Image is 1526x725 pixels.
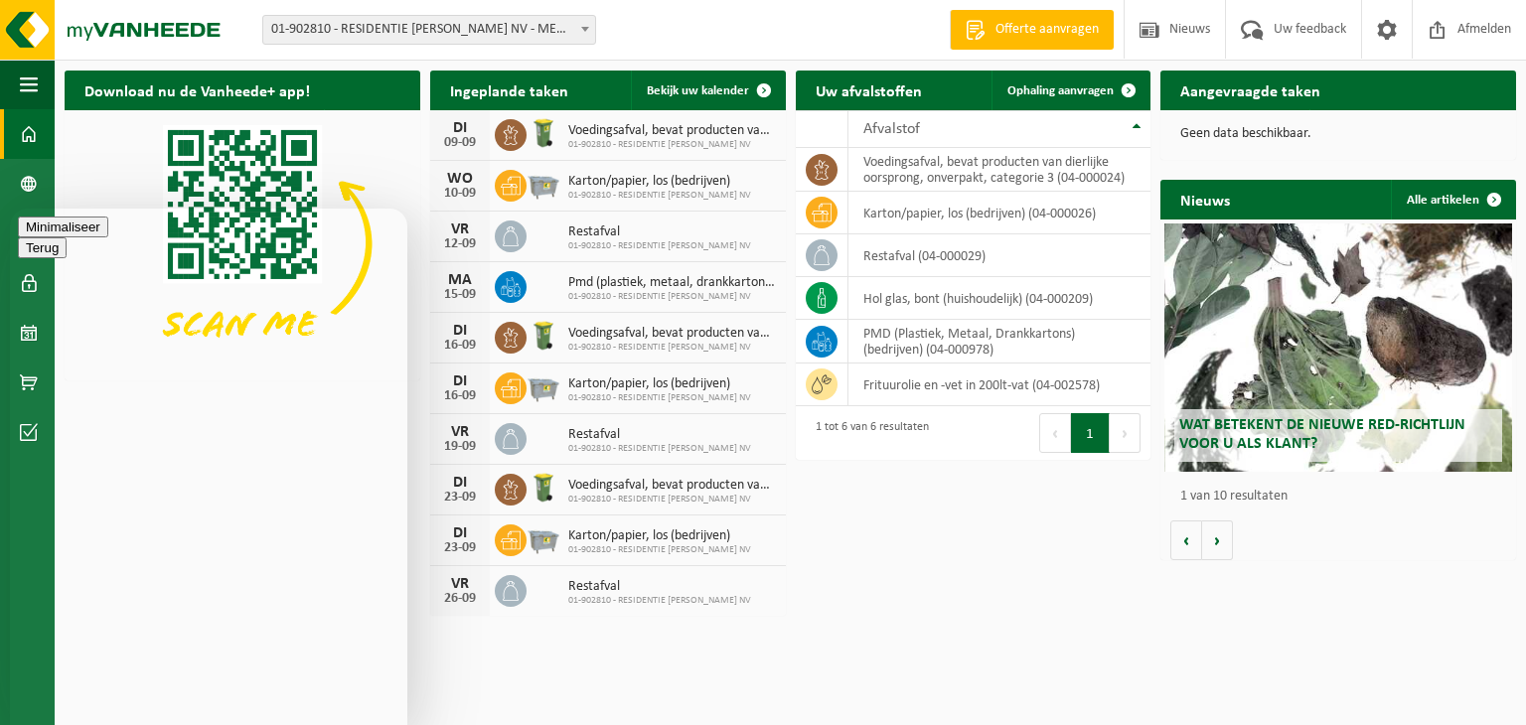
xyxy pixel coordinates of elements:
[440,592,480,606] div: 26-09
[568,443,751,455] span: 01-902810 - RESIDENTIE [PERSON_NAME] NV
[1039,413,1071,453] button: Previous
[848,363,1151,406] td: Frituurolie en -vet in 200lt-vat (04-002578)
[440,339,480,353] div: 16-09
[848,320,1151,363] td: PMD (Plastiek, Metaal, Drankkartons) (bedrijven) (04-000978)
[647,84,749,97] span: Bekijk uw kalender
[440,272,480,288] div: MA
[568,240,751,252] span: 01-902810 - RESIDENTIE [PERSON_NAME] NV
[65,71,330,109] h2: Download nu de Vanheede+ app!
[1160,71,1340,109] h2: Aangevraagde taken
[440,424,480,440] div: VR
[527,319,560,353] img: WB-0140-HPE-GN-50
[568,190,751,202] span: 01-902810 - RESIDENTIE [PERSON_NAME] NV
[568,376,751,392] span: Karton/papier, los (bedrijven)
[950,10,1114,50] a: Offerte aanvragen
[262,15,596,45] span: 01-902810 - RESIDENTIE MARIE-ASTRID NV - MENEN
[991,20,1104,40] span: Offerte aanvragen
[631,71,784,110] a: Bekijk uw kalender
[440,525,480,541] div: DI
[263,16,595,44] span: 01-902810 - RESIDENTIE MARIE-ASTRID NV - MENEN
[527,116,560,150] img: WB-0140-HPE-GN-50
[568,326,776,342] span: Voedingsafval, bevat producten van dierlijke oorsprong, onverpakt, categorie 3
[527,167,560,201] img: WB-2500-GAL-GY-01
[568,342,776,354] span: 01-902810 - RESIDENTIE [PERSON_NAME] NV
[848,277,1151,320] td: hol glas, bont (huishoudelijk) (04-000209)
[1160,180,1250,218] h2: Nieuws
[440,475,480,491] div: DI
[440,440,480,454] div: 19-09
[440,389,480,403] div: 16-09
[796,71,942,109] h2: Uw afvalstoffen
[848,234,1151,277] td: restafval (04-000029)
[568,174,751,190] span: Karton/papier, los (bedrijven)
[568,544,751,556] span: 01-902810 - RESIDENTIE [PERSON_NAME] NV
[1391,180,1514,219] a: Alle artikelen
[1180,490,1506,504] p: 1 van 10 resultaten
[440,187,480,201] div: 10-09
[1170,520,1202,560] button: Vorige
[1071,413,1110,453] button: 1
[10,209,407,725] iframe: chat widget
[440,541,480,555] div: 23-09
[848,192,1151,234] td: karton/papier, los (bedrijven) (04-000026)
[65,110,420,376] img: Download de VHEPlus App
[568,595,751,607] span: 01-902810 - RESIDENTIE [PERSON_NAME] NV
[440,237,480,251] div: 12-09
[568,392,751,404] span: 01-902810 - RESIDENTIE [PERSON_NAME] NV
[440,171,480,187] div: WO
[527,471,560,505] img: WB-0140-HPE-GN-50
[568,123,776,139] span: Voedingsafval, bevat producten van dierlijke oorsprong, onverpakt, categorie 3
[1180,127,1496,141] p: Geen data beschikbaar.
[430,71,588,109] h2: Ingeplande taken
[568,275,776,291] span: Pmd (plastiek, metaal, drankkartons) (bedrijven)
[568,579,751,595] span: Restafval
[527,521,560,555] img: WB-2500-GAL-GY-01
[440,491,480,505] div: 23-09
[806,411,929,455] div: 1 tot 6 van 6 resultaten
[568,478,776,494] span: Voedingsafval, bevat producten van dierlijke oorsprong, onverpakt, categorie 3
[568,224,751,240] span: Restafval
[1179,417,1465,452] span: Wat betekent de nieuwe RED-richtlijn voor u als klant?
[440,120,480,136] div: DI
[1202,520,1233,560] button: Volgende
[440,323,480,339] div: DI
[992,71,1148,110] a: Ophaling aanvragen
[1110,413,1141,453] button: Next
[440,288,480,302] div: 15-09
[568,427,751,443] span: Restafval
[527,369,560,403] img: WB-2500-GAL-GY-01
[568,528,751,544] span: Karton/papier, los (bedrijven)
[568,291,776,303] span: 01-902810 - RESIDENTIE [PERSON_NAME] NV
[1007,84,1114,97] span: Ophaling aanvragen
[440,576,480,592] div: VR
[1164,223,1513,472] a: Wat betekent de nieuwe RED-richtlijn voor u als klant?
[440,221,480,237] div: VR
[568,494,776,506] span: 01-902810 - RESIDENTIE [PERSON_NAME] NV
[440,136,480,150] div: 09-09
[848,148,1151,192] td: voedingsafval, bevat producten van dierlijke oorsprong, onverpakt, categorie 3 (04-000024)
[440,373,480,389] div: DI
[568,139,776,151] span: 01-902810 - RESIDENTIE [PERSON_NAME] NV
[863,121,920,137] span: Afvalstof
